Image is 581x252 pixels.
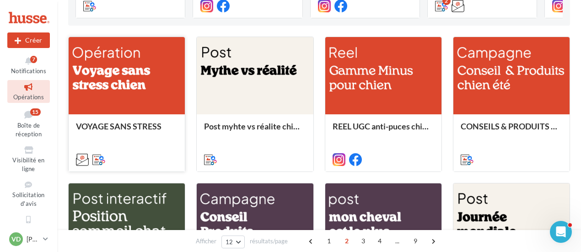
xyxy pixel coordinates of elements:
button: 12 [221,236,245,248]
span: Opérations [13,93,44,101]
span: 1 [322,234,336,248]
span: 2 [339,234,354,248]
a: Opérations [7,80,50,102]
div: VOYAGE SANS STRESS [76,122,178,140]
a: VD [PERSON_NAME] [7,231,50,248]
span: Notifications [11,67,46,75]
span: 4 [372,234,387,248]
span: 3 [356,234,371,248]
span: résultats/page [250,237,288,246]
div: Nouvelle campagne [7,32,50,48]
span: VD [11,235,21,244]
span: 9 [408,234,423,248]
div: REEL UGC anti-puces chien [333,122,434,140]
span: ... [390,234,405,248]
span: Afficher [196,237,216,246]
iframe: Intercom live chat [550,221,572,243]
span: Boîte de réception [16,122,42,138]
button: Créer [7,32,50,48]
div: Post myhte vs réalite chien chat [204,122,306,140]
div: 15 [30,108,41,116]
a: Visibilité en ligne [7,143,50,174]
a: SMS unitaire [7,213,50,235]
span: Visibilité en ligne [12,156,44,172]
div: CONSEILS & PRODUITS CHIEN ETE [461,122,562,140]
div: 7 [30,56,37,63]
button: Notifications 7 [7,54,50,76]
p: [PERSON_NAME] [27,235,39,244]
span: Sollicitation d'avis [12,191,44,207]
a: Sollicitation d'avis [7,178,50,209]
a: Boîte de réception15 [7,107,50,140]
span: 12 [226,238,233,246]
